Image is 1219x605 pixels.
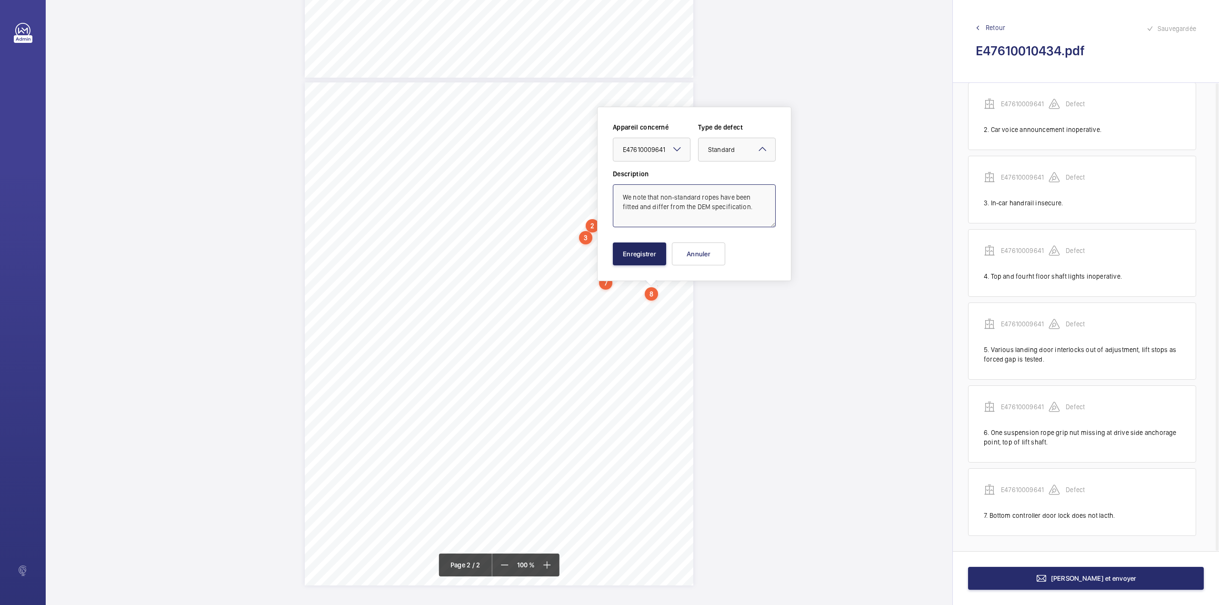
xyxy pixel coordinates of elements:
[590,231,599,238] span: TS
[708,146,735,153] span: Standard
[1066,99,1113,109] p: Defect
[1146,23,1196,34] div: Sauvegardée
[613,242,666,265] button: Enregistrer
[1066,246,1113,255] p: Defect
[984,125,1180,134] div: 2. Car voice announcement inoperative.
[672,242,725,265] button: Annuler
[976,42,1196,60] h2: E47610010434.pdf
[1066,402,1113,412] p: Defect
[537,278,546,285] span: TS
[1001,246,1049,255] p: E47610009641
[986,23,1005,32] span: Retour
[984,511,1180,520] div: 7. Bottom controller door lock does not lacth.
[1001,319,1049,329] p: E47610009641
[968,567,1204,590] button: [PERSON_NAME] et envoyer
[1001,99,1049,109] p: E47610009641
[579,231,592,244] div: 3
[623,146,666,153] span: E47610009641
[984,345,1180,364] div: 5. Various landing door interlocks out of adjustment, lift stops as forced gap is tested.
[1001,402,1049,412] p: E47610009641
[1051,575,1137,582] span: [PERSON_NAME] et envoyer
[1066,319,1113,329] p: Defect
[1001,172,1049,182] p: E47610009641
[586,219,599,232] div: 2
[513,562,539,568] span: 100 %
[604,288,613,295] span: TS
[599,276,612,290] div: 7
[1066,172,1113,182] p: Defect
[531,262,540,269] span: TS
[540,368,549,375] span: TS
[613,122,690,132] label: Appareil concerné
[984,428,1180,447] div: 6. One suspension rope grip nut missing at drive side anchorage point, top of lift shaft.
[698,122,776,132] label: Type de defect
[305,82,693,585] div: Page 2
[560,345,569,353] span: TS
[530,385,539,392] span: TS
[1001,485,1049,494] p: E47610009641
[976,23,1196,32] a: Retour
[558,240,567,247] span: TS
[984,198,1180,208] div: 3. In-car handrail insecure.
[645,287,658,301] div: 8
[613,169,776,179] label: Description
[1066,485,1113,494] p: Defect
[439,554,492,576] div: Page 2 / 2
[984,272,1180,281] div: 4. Top and fourht floor shaft lights inoperative.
